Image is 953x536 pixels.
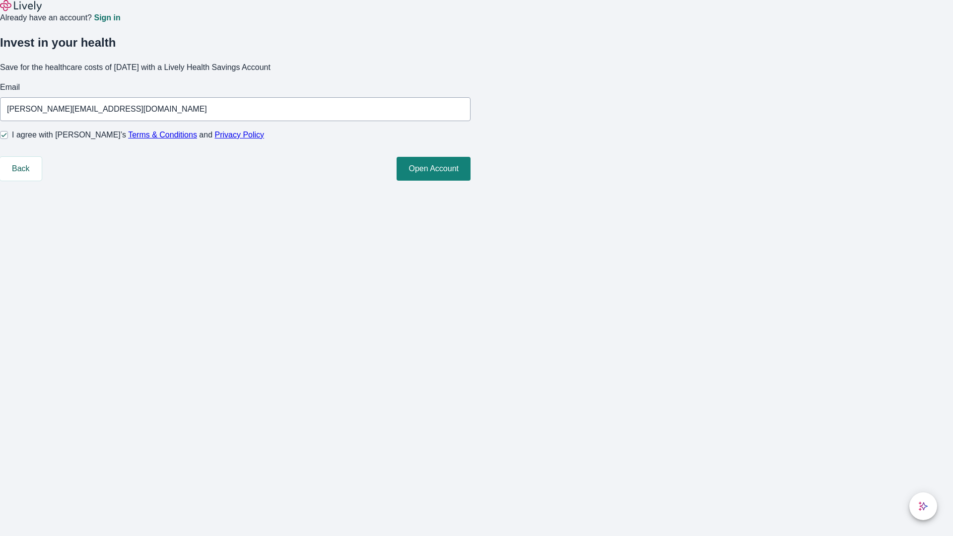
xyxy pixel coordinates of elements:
svg: Lively AI Assistant [918,501,928,511]
button: Open Account [397,157,471,181]
a: Sign in [94,14,120,22]
a: Privacy Policy [215,131,265,139]
button: chat [909,492,937,520]
span: I agree with [PERSON_NAME]’s and [12,129,264,141]
a: Terms & Conditions [128,131,197,139]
